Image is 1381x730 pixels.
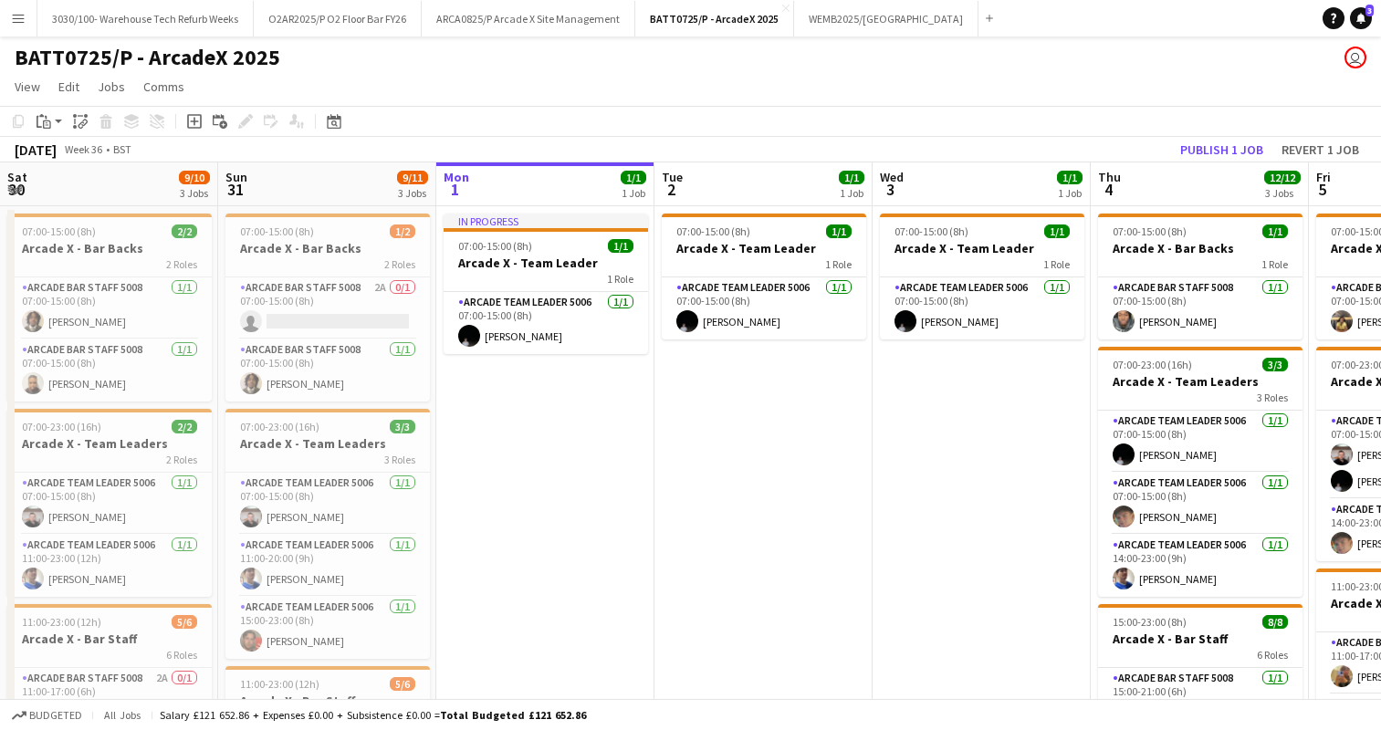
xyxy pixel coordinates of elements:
[90,75,132,99] a: Jobs
[1365,5,1374,16] span: 3
[225,409,430,659] app-job-card: 07:00-23:00 (16h)3/3Arcade X - Team Leaders3 RolesArcade Team Leader 50061/107:00-15:00 (8h)[PERS...
[826,224,852,238] span: 1/1
[1113,224,1187,238] span: 07:00-15:00 (8h)
[1098,668,1303,730] app-card-role: Arcade Bar Staff 50081/115:00-21:00 (6h)[PERSON_NAME]
[5,179,27,200] span: 30
[384,453,415,466] span: 3 Roles
[1095,179,1121,200] span: 4
[22,615,101,629] span: 11:00-23:00 (12h)
[9,705,85,725] button: Budgeted
[444,169,469,185] span: Mon
[444,214,648,354] div: In progress07:00-15:00 (8h)1/1Arcade X - Team Leader1 RoleArcade Team Leader 50061/107:00-15:00 (...
[662,277,866,339] app-card-role: Arcade Team Leader 50061/107:00-15:00 (8h)[PERSON_NAME]
[7,169,27,185] span: Sat
[179,171,210,184] span: 9/10
[166,453,197,466] span: 2 Roles
[1098,277,1303,339] app-card-role: Arcade Bar Staff 50081/107:00-15:00 (8h)[PERSON_NAME]
[7,435,212,452] h3: Arcade X - Team Leaders
[7,668,212,730] app-card-role: Arcade Bar Staff 50082A0/111:00-17:00 (6h)
[390,224,415,238] span: 1/2
[225,435,430,452] h3: Arcade X - Team Leaders
[441,179,469,200] span: 1
[58,78,79,95] span: Edit
[839,171,864,184] span: 1/1
[1350,7,1372,29] a: 3
[1113,358,1192,371] span: 07:00-23:00 (16h)
[172,420,197,433] span: 2/2
[1262,358,1288,371] span: 3/3
[143,78,184,95] span: Comms
[662,169,683,185] span: Tue
[422,1,635,36] button: ARCA0825/P Arcade X Site Management
[877,179,904,200] span: 3
[1044,224,1070,238] span: 1/1
[240,677,319,691] span: 11:00-23:00 (12h)
[225,597,430,659] app-card-role: Arcade Team Leader 50061/115:00-23:00 (8h)[PERSON_NAME]
[240,420,319,433] span: 07:00-23:00 (16h)
[7,240,212,256] h3: Arcade X - Bar Backs
[225,240,430,256] h3: Arcade X - Bar Backs
[1057,171,1083,184] span: 1/1
[7,631,212,647] h3: Arcade X - Bar Staff
[225,277,430,339] app-card-role: Arcade Bar Staff 50082A0/107:00-15:00 (8h)
[440,708,586,722] span: Total Budgeted £121 652.86
[621,171,646,184] span: 1/1
[60,142,106,156] span: Week 36
[1098,411,1303,473] app-card-role: Arcade Team Leader 50061/107:00-15:00 (8h)[PERSON_NAME]
[22,224,96,238] span: 07:00-15:00 (8h)
[172,615,197,629] span: 5/6
[15,141,57,159] div: [DATE]
[1344,47,1366,68] app-user-avatar: Callum Rhodes
[1098,214,1303,339] app-job-card: 07:00-15:00 (8h)1/1Arcade X - Bar Backs1 RoleArcade Bar Staff 50081/107:00-15:00 (8h)[PERSON_NAME]
[1098,631,1303,647] h3: Arcade X - Bar Staff
[98,78,125,95] span: Jobs
[622,186,645,200] div: 1 Job
[7,535,212,597] app-card-role: Arcade Team Leader 50061/111:00-23:00 (12h)[PERSON_NAME]
[444,255,648,271] h3: Arcade X - Team Leader
[22,420,101,433] span: 07:00-23:00 (16h)
[1098,347,1303,597] div: 07:00-23:00 (16h)3/3Arcade X - Team Leaders3 RolesArcade Team Leader 50061/107:00-15:00 (8h)[PERS...
[7,409,212,597] app-job-card: 07:00-23:00 (16h)2/2Arcade X - Team Leaders2 RolesArcade Team Leader 50061/107:00-15:00 (8h)[PERS...
[825,257,852,271] span: 1 Role
[166,648,197,662] span: 6 Roles
[1257,391,1288,404] span: 3 Roles
[225,693,430,709] h3: Arcade X - Bar Staff
[397,171,428,184] span: 9/11
[398,186,427,200] div: 3 Jobs
[1098,169,1121,185] span: Thu
[840,186,863,200] div: 1 Job
[1098,535,1303,597] app-card-role: Arcade Team Leader 50061/114:00-23:00 (9h)[PERSON_NAME]
[37,1,254,36] button: 3030/100- Warehouse Tech Refurb Weeks
[1113,615,1187,629] span: 15:00-23:00 (8h)
[136,75,192,99] a: Comms
[7,214,212,401] div: 07:00-15:00 (8h)2/2Arcade X - Bar Backs2 RolesArcade Bar Staff 50081/107:00-15:00 (8h)[PERSON_NAM...
[384,257,415,271] span: 2 Roles
[662,214,866,339] app-job-card: 07:00-15:00 (8h)1/1Arcade X - Team Leader1 RoleArcade Team Leader 50061/107:00-15:00 (8h)[PERSON_...
[225,169,247,185] span: Sun
[29,709,82,722] span: Budgeted
[1098,240,1303,256] h3: Arcade X - Bar Backs
[880,214,1084,339] app-job-card: 07:00-15:00 (8h)1/1Arcade X - Team Leader1 RoleArcade Team Leader 50061/107:00-15:00 (8h)[PERSON_...
[390,677,415,691] span: 5/6
[635,1,794,36] button: BATT0725/P - ArcadeX 2025
[100,708,144,722] span: All jobs
[7,277,212,339] app-card-role: Arcade Bar Staff 50081/107:00-15:00 (8h)[PERSON_NAME]
[794,1,978,36] button: WEMB2025/[GEOGRAPHIC_DATA]
[880,277,1084,339] app-card-role: Arcade Team Leader 50061/107:00-15:00 (8h)[PERSON_NAME]
[15,78,40,95] span: View
[1262,615,1288,629] span: 8/8
[662,240,866,256] h3: Arcade X - Team Leader
[1098,473,1303,535] app-card-role: Arcade Team Leader 50061/107:00-15:00 (8h)[PERSON_NAME]
[880,169,904,185] span: Wed
[7,473,212,535] app-card-role: Arcade Team Leader 50061/107:00-15:00 (8h)[PERSON_NAME]
[1043,257,1070,271] span: 1 Role
[1316,169,1331,185] span: Fri
[254,1,422,36] button: O2AR2025/P O2 Floor Bar FY26
[659,179,683,200] span: 2
[223,179,247,200] span: 31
